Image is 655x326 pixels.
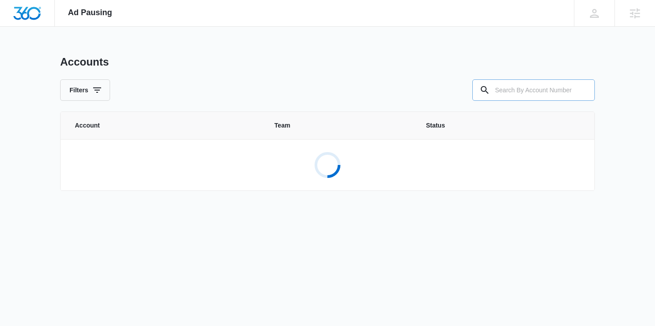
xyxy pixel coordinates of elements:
[60,79,110,101] button: Filters
[274,121,405,130] span: Team
[426,121,580,130] span: Status
[68,8,112,17] span: Ad Pausing
[75,121,253,130] span: Account
[472,79,595,101] input: Search By Account Number
[60,55,109,69] h1: Accounts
